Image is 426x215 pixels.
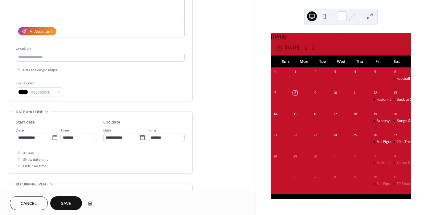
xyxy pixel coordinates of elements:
div: 1 [333,154,338,158]
div: Fusion Friday Kink Night [371,97,391,102]
div: 11 [353,91,358,95]
div: 16 [313,112,317,116]
div: 15 [293,112,297,116]
button: AI Assistant [18,27,56,35]
div: 19 [373,112,377,116]
span: Show date only [23,156,48,163]
div: 28 [273,154,277,158]
div: Sun [276,55,294,68]
div: [DATE] [271,33,411,40]
div: End date [103,119,121,126]
div: 4 [353,70,358,74]
div: 3 [333,70,338,74]
div: 4 [393,154,397,158]
div: Fusion [DATE] Kink Night [376,97,419,102]
div: 14 [273,112,277,116]
span: Hide end time [23,163,47,169]
div: AI Assistant [30,29,52,35]
div: 30 [313,154,317,158]
div: Start date [16,119,35,126]
span: Date [103,127,112,134]
div: 10 [373,175,377,179]
div: 7 [273,91,277,95]
div: Wed [332,55,350,68]
div: 29 [293,154,297,158]
div: Fantasy Friday Couples & Single Ladies Night with Highly Sexy Socials [371,118,391,124]
div: Fri [369,55,387,68]
div: 2 [313,70,317,74]
div: 9 [353,175,358,179]
div: 8 [333,175,338,179]
div: 50 Shades of Pink with Kaliente Socials [391,181,411,187]
span: Cancel [21,201,37,207]
div: 5 [273,175,277,179]
div: 27 [393,133,397,137]
div: 11 [393,175,397,179]
div: Sat [387,55,406,68]
div: 22 [293,133,297,137]
span: Date [16,127,24,134]
div: Tue [313,55,332,68]
div: Bongs & Thongs with Highly Sexy Socials [391,118,411,124]
div: 6 [393,70,397,74]
div: Mon [294,55,313,68]
div: Back to School [396,97,421,102]
span: Time [60,127,69,134]
span: All day [23,150,34,156]
div: 10 [333,91,338,95]
div: 25 [353,133,358,137]
span: #000000FF [31,89,53,96]
button: Cancel [10,196,48,210]
span: Time [148,127,157,134]
span: Link to Google Maps [23,67,57,73]
div: 21 [273,133,277,137]
div: Fusion Friday Kink Night [371,160,391,165]
div: Football Night with Kaliente Socials [391,76,411,81]
span: Save [61,201,71,207]
span: Date and time [16,109,43,115]
div: 12 [373,91,377,95]
div: Location [16,45,183,52]
div: Back to School [391,97,411,102]
div: 9 [313,91,317,95]
div: 17 [333,112,338,116]
div: 6 [293,175,297,179]
div: 1 [293,70,297,74]
span: Recurring event [16,181,48,188]
div: Full Figure Fridays with Highly Sexy Socials [371,181,391,187]
div: 26 [373,133,377,137]
div: Full Figure Friday BBW Night with Highly Sexy Socials [371,139,391,144]
div: 3 [373,154,377,158]
button: Save [50,196,82,210]
div: Fusion [DATE] Kink Night [376,160,419,165]
div: 18 [353,112,358,116]
div: Thu [350,55,369,68]
div: 13 [393,91,397,95]
div: 24 [333,133,338,137]
div: 7 [313,175,317,179]
div: 31 [273,70,277,74]
div: Saints & Sinners with Highly Sexy Socials [391,160,411,165]
div: 8 [293,91,297,95]
div: 5 [373,70,377,74]
div: 20 [393,112,397,116]
div: 2 [353,154,358,158]
div: 90's Throwback with Kaliente Socials [391,139,411,144]
div: 23 [313,133,317,137]
div: Event color [16,80,62,87]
